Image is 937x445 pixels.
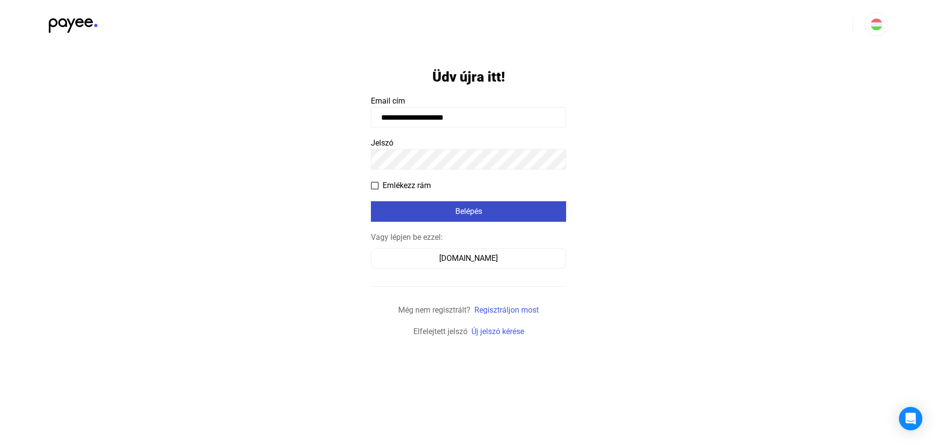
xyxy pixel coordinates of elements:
[871,19,882,30] img: HU
[49,13,98,33] img: black-payee-blue-dot.svg
[371,248,566,269] button: [DOMAIN_NAME]
[374,253,563,264] div: [DOMAIN_NAME]
[371,254,566,263] a: [DOMAIN_NAME]
[432,68,505,85] h1: Üdv újra itt!
[371,138,393,148] span: Jelszó
[371,96,405,106] span: Email cím
[383,180,431,191] span: Emlékezz rám
[865,13,888,36] button: HU
[371,232,566,243] div: Vagy lépjen be ezzel:
[371,201,566,222] button: Belépés
[899,407,922,430] div: Open Intercom Messenger
[374,206,563,217] div: Belépés
[474,305,539,315] a: Regisztráljon most
[471,327,524,336] a: Új jelszó kérése
[413,327,468,336] span: Elfelejtett jelszó
[398,305,470,315] span: Még nem regisztrált?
